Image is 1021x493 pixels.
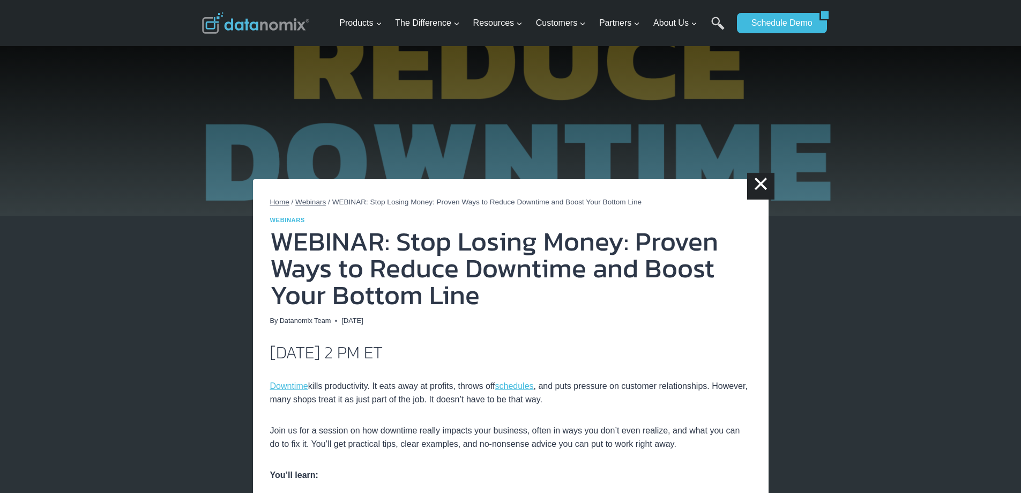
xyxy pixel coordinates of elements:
[202,12,309,34] img: Datanomix
[335,6,732,41] nav: Primary Navigation
[653,16,697,30] span: About Us
[328,198,330,206] span: /
[270,196,751,208] nav: Breadcrumbs
[270,228,751,308] h1: WEBINAR: Stop Losing Money: Proven Ways to Reduce Downtime and Boost Your Bottom Line
[473,16,523,30] span: Resources
[737,13,819,33] a: Schedule Demo
[270,470,318,480] strong: You’ll learn:
[270,381,308,391] a: Downtime
[270,198,289,206] a: Home
[280,317,331,325] a: Datanomix Team
[395,16,460,30] span: The Difference
[295,198,326,206] a: Webinars
[332,198,642,206] span: WEBINAR: Stop Losing Money: Proven Ways to Reduce Downtime and Boost Your Bottom Line
[270,315,278,326] span: By
[495,381,534,391] a: schedules
[536,16,586,30] span: Customers
[747,173,774,200] a: ×
[292,198,294,206] span: /
[599,16,640,30] span: Partners
[270,424,751,451] p: Join us for a session on how downtime really impacts your business, often in ways you don’t even ...
[270,344,751,361] h2: [DATE] 2 PM ET
[339,16,382,30] span: Products
[270,379,751,407] p: kills productivity. It eats away at profits, throws off , and puts pressure on customer relations...
[270,217,305,223] a: Webinars
[341,315,363,326] time: [DATE]
[711,17,725,41] a: Search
